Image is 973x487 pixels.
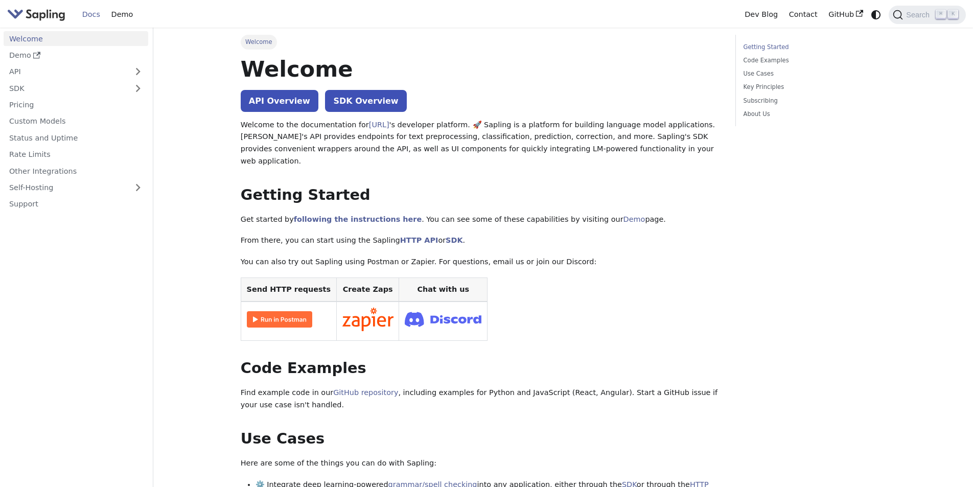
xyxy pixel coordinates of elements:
a: Subscribing [744,96,882,106]
p: Find example code in our , including examples for Python and JavaScript (React, Angular). Start a... [241,387,721,411]
img: Run in Postman [247,311,312,328]
a: SDK [4,81,128,96]
a: Demo [4,48,148,63]
a: Docs [77,7,106,22]
th: Create Zaps [336,277,399,302]
p: From there, you can start using the Sapling or . [241,235,721,247]
h2: Use Cases [241,430,721,448]
button: Expand sidebar category 'API' [128,64,148,79]
a: Support [4,197,148,212]
a: Pricing [4,98,148,112]
a: Welcome [4,31,148,46]
a: Rate Limits [4,147,148,162]
button: Expand sidebar category 'SDK' [128,81,148,96]
a: GitHub repository [333,388,398,397]
nav: Breadcrumbs [241,35,721,49]
a: SDK [446,236,462,244]
kbd: K [948,10,958,19]
span: Welcome [241,35,277,49]
p: Get started by . You can see some of these capabilities by visiting our page. [241,214,721,226]
a: API Overview [241,90,318,112]
a: Status and Uptime [4,130,148,145]
img: Connect in Zapier [342,308,393,331]
span: Search [903,11,936,19]
a: [URL] [369,121,389,129]
a: SDK Overview [325,90,406,112]
a: HTTP API [400,236,438,244]
p: Welcome to the documentation for 's developer platform. 🚀 Sapling is a platform for building lang... [241,119,721,168]
a: Getting Started [744,42,882,52]
th: Send HTTP requests [241,277,336,302]
a: following the instructions here [294,215,422,223]
a: API [4,64,128,79]
a: About Us [744,109,882,119]
a: Demo [106,7,138,22]
a: Other Integrations [4,164,148,178]
p: Here are some of the things you can do with Sapling: [241,457,721,470]
a: Demo [623,215,645,223]
button: Search (Command+K) [889,6,965,24]
img: Sapling.ai [7,7,65,22]
button: Switch between dark and light mode (currently system mode) [869,7,884,22]
img: Join Discord [405,309,481,330]
h1: Welcome [241,55,721,83]
a: GitHub [823,7,868,22]
h2: Getting Started [241,186,721,204]
a: Code Examples [744,56,882,65]
a: Contact [783,7,823,22]
a: Custom Models [4,114,148,129]
p: You can also try out Sapling using Postman or Zapier. For questions, email us or join our Discord: [241,256,721,268]
a: Self-Hosting [4,180,148,195]
a: Dev Blog [739,7,783,22]
a: Key Principles [744,82,882,92]
a: Use Cases [744,69,882,79]
h2: Code Examples [241,359,721,378]
kbd: ⌘ [936,10,946,19]
a: Sapling.ai [7,7,69,22]
th: Chat with us [399,277,488,302]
